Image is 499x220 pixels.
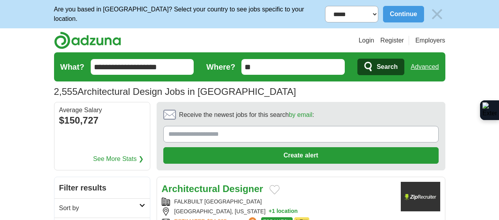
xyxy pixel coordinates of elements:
strong: Designer [222,183,263,194]
img: Company logo [401,182,440,211]
h2: Sort by [59,203,139,213]
button: Add to favorite jobs [269,185,280,194]
span: Search [377,59,398,75]
button: Create alert [163,147,439,164]
a: Advanced [411,59,439,75]
span: Receive the newest jobs for this search : [179,110,314,120]
a: Sort by [54,198,150,218]
span: + [269,207,272,216]
img: icon_close_no_bg.svg [429,6,445,22]
div: $150,727 [59,113,145,128]
button: +1 location [269,207,298,216]
a: Register [380,36,404,45]
strong: Architectural [162,183,220,194]
a: See More Stats ❯ [93,154,144,164]
a: by email [289,111,312,118]
p: Are you based in [GEOGRAPHIC_DATA]? Select your country to see jobs specific to your location. [54,5,325,24]
a: Employers [415,36,445,45]
img: Adzuna logo [54,31,121,49]
button: Continue [383,6,424,22]
a: Architectural Designer [162,183,263,194]
div: Average Salary [59,107,145,113]
label: What? [60,61,84,73]
h2: Filter results [54,177,150,198]
a: Login [359,36,374,45]
div: FALKBUILT [GEOGRAPHIC_DATA] [162,198,394,206]
h1: Architectural Design Jobs in [GEOGRAPHIC_DATA] [54,86,296,97]
img: Extension Icon [482,102,497,118]
label: Where? [206,61,235,73]
div: [GEOGRAPHIC_DATA], [US_STATE] [162,207,394,216]
button: Search [357,59,404,75]
span: 2,555 [54,85,78,99]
